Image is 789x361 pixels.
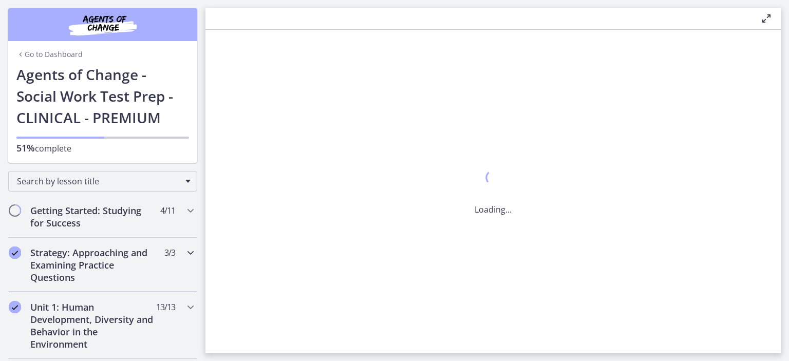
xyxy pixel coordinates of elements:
[16,142,189,155] p: complete
[8,171,197,192] div: Search by lesson title
[9,301,21,313] i: Completed
[9,246,21,259] i: Completed
[475,167,512,191] div: 1
[16,64,189,128] h1: Agents of Change - Social Work Test Prep - CLINICAL - PREMIUM
[30,246,156,283] h2: Strategy: Approaching and Examining Practice Questions
[41,12,164,37] img: Agents of Change Social Work Test Prep
[164,246,175,259] span: 3 / 3
[16,142,35,154] span: 51%
[16,49,83,60] a: Go to Dashboard
[160,204,175,217] span: 4 / 11
[30,301,156,350] h2: Unit 1: Human Development, Diversity and Behavior in the Environment
[30,204,156,229] h2: Getting Started: Studying for Success
[156,301,175,313] span: 13 / 13
[17,176,180,187] span: Search by lesson title
[475,203,512,216] p: Loading...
